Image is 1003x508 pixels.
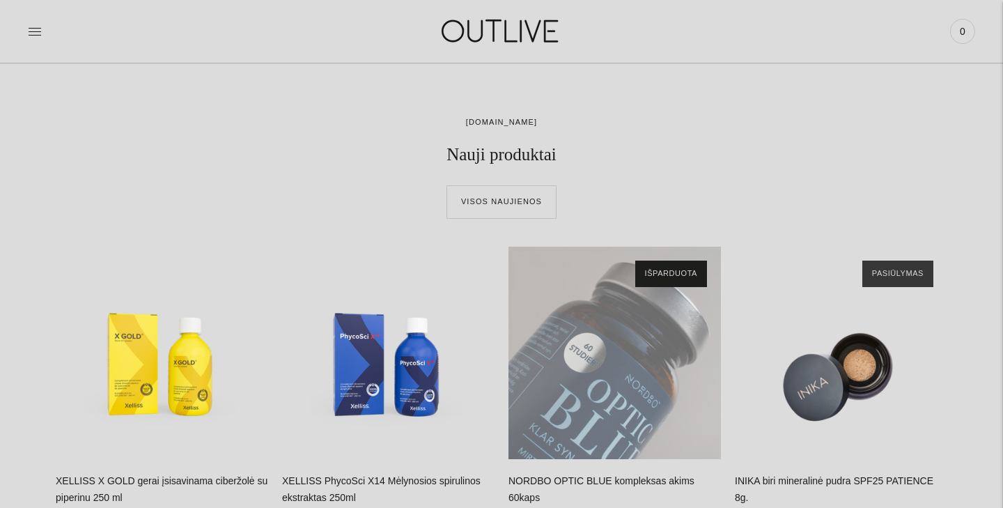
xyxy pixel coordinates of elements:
[953,22,972,41] span: 0
[414,7,589,55] img: OUTLIVE
[446,185,557,219] a: Visos naujienos
[735,247,947,459] a: INIKA biri mineralinė pudra SPF25 PATIENCE 8g.
[508,247,721,459] a: NORDBO OPTIC BLUE kompleksas akims 60kaps
[376,144,627,167] h2: Nauji produktai
[282,247,495,459] a: XELLISS PhycoSci X14 Mėlynosios spirulinos ekstraktas 250ml
[735,475,933,503] a: INIKA biri mineralinė pudra SPF25 PATIENCE 8g.
[950,16,975,47] a: 0
[56,116,947,130] div: [DOMAIN_NAME]
[56,247,268,459] a: XELLISS X GOLD gerai įsisavinama ciberžolė su piperinu 250 ml
[282,475,481,503] a: XELLISS PhycoSci X14 Mėlynosios spirulinos ekstraktas 250ml
[508,475,694,503] a: NORDBO OPTIC BLUE kompleksas akims 60kaps
[56,475,267,503] a: XELLISS X GOLD gerai įsisavinama ciberžolė su piperinu 250 ml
